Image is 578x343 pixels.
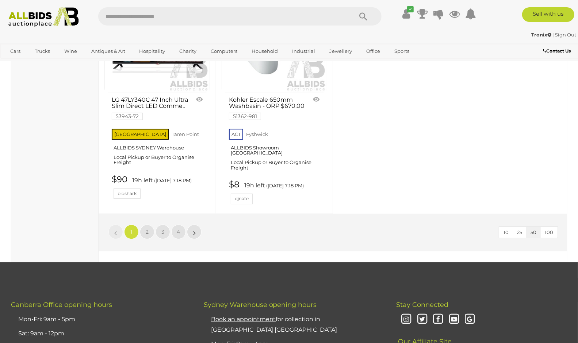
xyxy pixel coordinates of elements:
li: Sat: 9am - 12pm [16,327,185,341]
span: 50 [531,229,536,235]
a: [GEOGRAPHIC_DATA] Taren Point ALLBIDS SYDNEY Warehouse Local Pickup or Buyer to Organise Freight [112,126,204,171]
a: Office [361,45,385,57]
li: Mon-Fri: 9am - 5pm [16,312,185,327]
span: 1 [131,229,133,235]
a: « [108,225,123,239]
strong: Tronix [531,32,551,38]
a: Antiques & Art [87,45,130,57]
i: ✔ [407,6,414,12]
img: Allbids.com.au [4,7,83,27]
span: 3 [161,229,164,235]
button: 10 [499,227,513,238]
a: Tronix [531,32,552,38]
i: Google [464,313,476,326]
b: Contact Us [543,48,571,54]
span: 10 [504,229,509,235]
a: » [187,225,202,239]
button: 50 [526,227,541,238]
a: ACT Fyshwick ALLBIDS Showroom [GEOGRAPHIC_DATA] Local Pickup or Buyer to Organise Freight [229,126,322,176]
a: 3 [156,225,170,239]
a: Contact Us [543,47,573,55]
a: Sports [390,45,414,57]
a: Charity [175,45,201,57]
span: | [552,32,554,38]
a: Jewellery [325,45,357,57]
a: Book an appointmentfor collection in [GEOGRAPHIC_DATA] [GEOGRAPHIC_DATA] [211,316,337,333]
a: Wine [60,45,82,57]
a: Sell with us [522,7,574,22]
span: Sydney Warehouse opening hours [204,301,317,309]
a: $8 19h left ([DATE] 7:18 PM) djnate [229,180,322,204]
a: Computers [206,45,242,57]
a: 1 [124,225,139,239]
a: Cars [5,45,25,57]
a: Hospitality [135,45,170,57]
button: 25 [513,227,527,238]
span: 100 [545,229,553,235]
i: Instagram [400,313,413,326]
a: 4 [171,225,186,239]
span: Canberra Office opening hours [11,301,112,309]
i: Twitter [416,313,429,326]
a: $90 19h left ([DATE] 7:18 PM) bidshark [112,175,204,199]
a: ✔ [401,7,412,20]
a: Industrial [287,45,320,57]
span: 4 [177,229,180,235]
a: Household [247,45,283,57]
span: 25 [517,229,522,235]
i: Youtube [448,313,460,326]
a: [GEOGRAPHIC_DATA] [5,58,67,70]
a: LG 47LY340C 47 Inch Ultra Slim Direct LED Comme.. 53943-72 [112,97,189,119]
a: 2 [140,225,154,239]
span: 2 [146,229,149,235]
a: Kohler Escale 650mm Washbasin - ORP $670.00 51362-981 [229,97,306,119]
a: Trucks [30,45,55,57]
i: Facebook [432,313,445,326]
span: Stay Connected [396,301,448,309]
button: Search [345,7,382,26]
u: Book an appointment [211,316,276,323]
a: Sign Out [555,32,576,38]
button: 100 [540,227,558,238]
